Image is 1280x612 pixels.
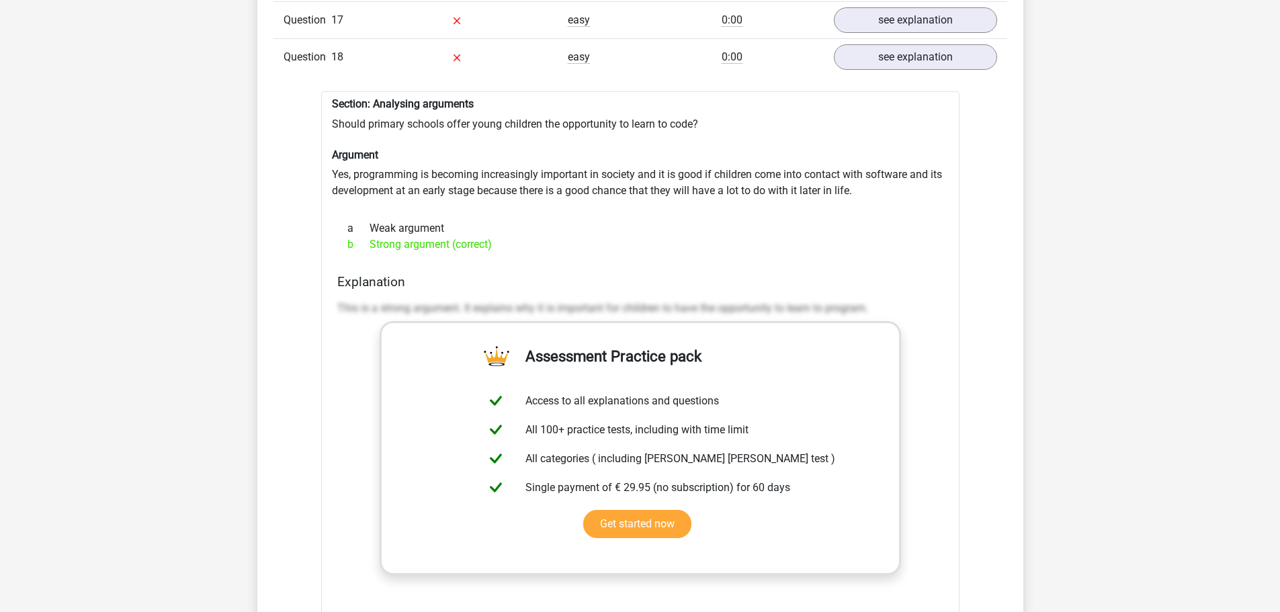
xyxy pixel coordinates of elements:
a: Get started now [583,510,691,538]
span: Question [284,49,331,65]
div: Weak argument [337,220,943,236]
h6: Section: Analysing arguments [332,97,949,110]
span: easy [568,13,590,27]
a: see explanation [834,7,997,33]
div: Strong argument (correct) [337,236,943,253]
a: see explanation [834,44,997,70]
span: 0:00 [722,50,742,64]
span: 0:00 [722,13,742,27]
h4: Explanation [337,274,943,290]
span: Question [284,12,331,28]
span: b [347,236,370,253]
span: a [347,220,370,236]
span: 18 [331,50,343,63]
h6: Argument [332,148,949,161]
span: easy [568,50,590,64]
span: 17 [331,13,343,26]
p: This is a strong argument. It explains why it is important for children to have the opportunity t... [337,300,943,316]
